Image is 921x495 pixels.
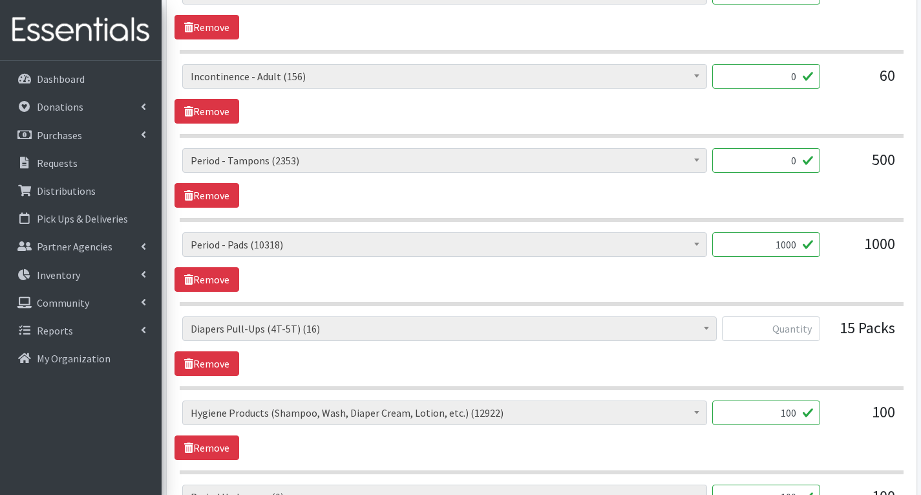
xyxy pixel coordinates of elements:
a: Dashboard [5,66,156,92]
a: Remove [175,435,239,460]
p: Donations [37,100,83,113]
span: Period - Pads (10318) [182,232,707,257]
a: Remove [175,99,239,124]
a: Remove [175,351,239,376]
span: Hygiene Products (Shampoo, Wash, Diaper Cream, Lotion, etc.) (12922) [182,401,707,425]
a: Requests [5,150,156,176]
span: Period - Pads (10318) [191,236,699,254]
span: Hygiene Products (Shampoo, Wash, Diaper Cream, Lotion, etc.) (12922) [191,404,699,422]
a: Partner Agencies [5,234,156,259]
div: 15 Packs [831,316,895,351]
span: Diapers Pull-Ups (4T-5T) (16) [191,320,708,338]
a: Inventory [5,262,156,288]
a: Pick Ups & Deliveries [5,206,156,232]
span: Incontinence - Adult (156) [191,67,699,85]
input: Quantity [712,148,820,173]
a: Donations [5,94,156,120]
div: 1000 [831,232,895,267]
p: Pick Ups & Deliveries [37,212,128,225]
div: 500 [831,148,895,183]
img: HumanEssentials [5,8,156,52]
p: Purchases [37,129,82,142]
input: Quantity [712,232,820,257]
span: Diapers Pull-Ups (4T-5T) (16) [182,316,717,341]
a: Distributions [5,178,156,204]
a: My Organization [5,346,156,371]
p: Partner Agencies [37,240,112,253]
p: Community [37,296,89,309]
a: Remove [175,15,239,39]
p: Distributions [37,184,96,197]
input: Quantity [712,64,820,89]
span: Period - Tampons (2353) [191,151,699,170]
a: Reports [5,318,156,344]
span: Incontinence - Adult (156) [182,64,707,89]
a: Community [5,290,156,316]
a: Remove [175,267,239,292]
span: Period - Tampons (2353) [182,148,707,173]
a: Remove [175,183,239,208]
p: Inventory [37,269,80,281]
p: My Organization [37,352,111,365]
p: Dashboard [37,72,85,85]
a: Purchases [5,122,156,148]
div: 100 [831,401,895,435]
p: Requests [37,157,78,170]
p: Reports [37,324,73,337]
div: 60 [831,64,895,99]
input: Quantity [722,316,820,341]
input: Quantity [712,401,820,425]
